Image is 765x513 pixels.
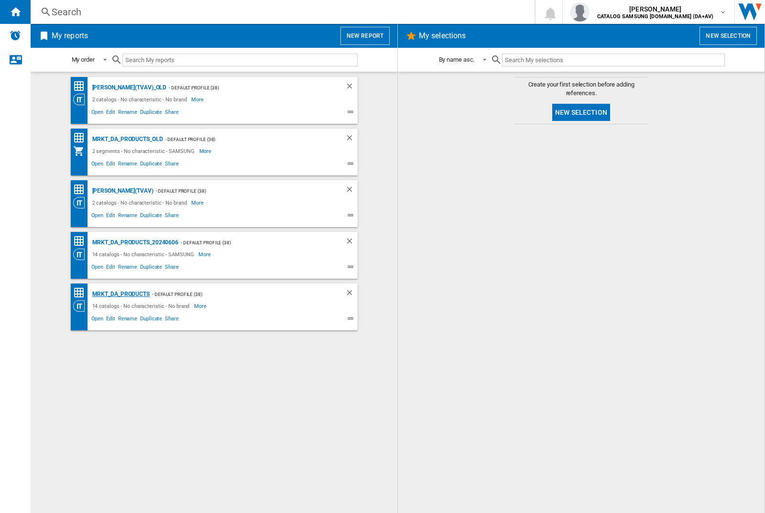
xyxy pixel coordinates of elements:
[345,288,358,300] div: Delete
[163,133,326,145] div: - Default profile (38)
[72,56,95,63] div: My order
[164,159,180,171] span: Share
[90,82,167,94] div: [PERSON_NAME](TVAV)_old
[90,314,105,326] span: Open
[90,185,153,197] div: [PERSON_NAME](TVAV)
[10,30,21,41] img: alerts-logo.svg
[139,159,164,171] span: Duplicate
[90,145,199,157] div: 2 segments - No characteristic - SAMSUNG
[191,94,205,105] span: More
[570,2,590,22] img: profile.jpg
[73,132,90,144] div: Price Matrix
[73,80,90,92] div: Price Matrix
[117,108,139,119] span: Rename
[73,94,90,105] div: Category View
[514,80,648,98] span: Create your first selection before adding references.
[191,197,205,208] span: More
[122,54,358,66] input: Search My reports
[90,133,163,145] div: MRKT_DA_PRODUCTS_OLD
[345,133,358,145] div: Delete
[417,27,468,45] h2: My selections
[52,5,510,19] div: Search
[139,211,164,222] span: Duplicate
[73,197,90,208] div: Category View
[340,27,390,45] button: New report
[439,56,475,63] div: By name asc.
[73,287,90,299] div: Price Matrix
[73,300,90,312] div: Category View
[105,262,117,274] span: Edit
[597,13,713,20] b: CATALOG SAMSUNG [DOMAIN_NAME] (DA+AV)
[90,249,199,260] div: 14 catalogs - No characteristic - SAMSUNG
[164,108,180,119] span: Share
[90,300,195,312] div: 14 catalogs - No characteristic - No brand
[199,145,213,157] span: More
[139,314,164,326] span: Duplicate
[90,211,105,222] span: Open
[90,159,105,171] span: Open
[597,4,713,14] span: [PERSON_NAME]
[345,237,358,249] div: Delete
[194,300,208,312] span: More
[73,249,90,260] div: Category View
[166,82,326,94] div: - Default profile (38)
[117,211,139,222] span: Rename
[117,159,139,171] span: Rename
[164,314,180,326] span: Share
[73,145,90,157] div: My Assortment
[105,314,117,326] span: Edit
[90,262,105,274] span: Open
[345,82,358,94] div: Delete
[73,184,90,196] div: Price Matrix
[150,288,326,300] div: - Default profile (38)
[90,197,192,208] div: 2 catalogs - No characteristic - No brand
[105,211,117,222] span: Edit
[90,288,150,300] div: MRKT_DA_PRODUCTS
[164,262,180,274] span: Share
[73,235,90,247] div: Price Matrix
[198,249,212,260] span: More
[153,185,326,197] div: - Default profile (38)
[178,237,326,249] div: - Default profile (38)
[90,108,105,119] span: Open
[139,108,164,119] span: Duplicate
[139,262,164,274] span: Duplicate
[164,211,180,222] span: Share
[502,54,724,66] input: Search My selections
[50,27,90,45] h2: My reports
[117,314,139,326] span: Rename
[117,262,139,274] span: Rename
[552,104,610,121] button: New selection
[105,108,117,119] span: Edit
[105,159,117,171] span: Edit
[345,185,358,197] div: Delete
[90,94,192,105] div: 2 catalogs - No characteristic - No brand
[90,237,179,249] div: MRKT_DA_PRODUCTS_20240606
[699,27,757,45] button: New selection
